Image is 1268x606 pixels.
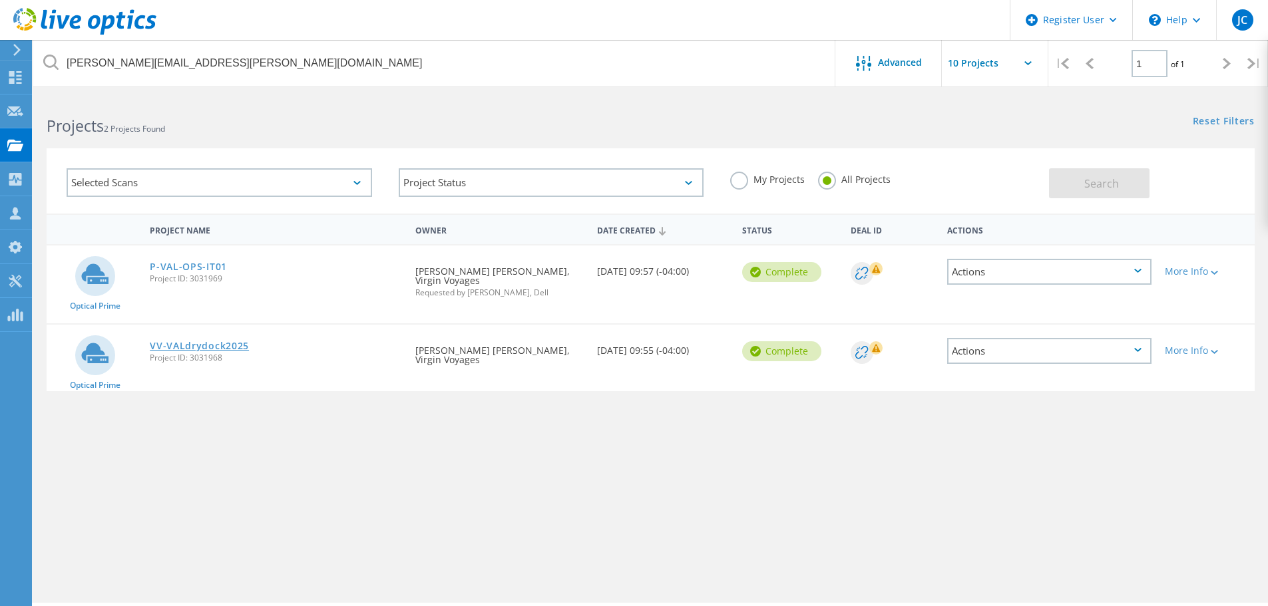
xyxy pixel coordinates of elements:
span: JC [1237,15,1247,25]
svg: \n [1149,14,1161,26]
span: Optical Prime [70,302,120,310]
div: Actions [947,338,1152,364]
div: Owner [409,217,590,241]
div: [PERSON_NAME] [PERSON_NAME], Virgin Voyages [409,245,590,310]
label: All Projects [818,172,891,184]
div: Project Status [399,168,704,197]
div: [DATE] 09:57 (-04:00) [590,245,736,289]
span: Project ID: 3031969 [150,275,402,283]
span: Requested by [PERSON_NAME], Dell [415,289,583,297]
span: of 1 [1171,59,1185,70]
span: Project ID: 3031968 [150,354,402,362]
div: More Info [1165,267,1248,276]
div: [DATE] 09:55 (-04:00) [590,325,736,369]
div: Actions [941,217,1158,241]
div: Complete [742,341,821,361]
span: Advanced [878,58,922,67]
div: Deal Id [844,217,941,241]
a: Reset Filters [1193,116,1255,128]
input: Search projects by name, owner, ID, company, etc [33,40,836,86]
span: Search [1084,176,1119,191]
div: Project Name [143,217,409,241]
div: | [1048,40,1076,87]
a: Live Optics Dashboard [13,28,156,37]
span: 2 Projects Found [104,123,165,134]
div: More Info [1165,346,1248,355]
a: P-VAL-OPS-IT01 [150,262,227,271]
div: | [1241,40,1268,87]
div: Actions [947,259,1152,285]
button: Search [1049,168,1150,198]
a: VV-VALdrydock2025 [150,341,249,351]
b: Projects [47,115,104,136]
label: My Projects [730,172,805,184]
div: Selected Scans [67,168,372,197]
span: Optical Prime [70,381,120,389]
div: Complete [742,262,821,282]
div: [PERSON_NAME] [PERSON_NAME], Virgin Voyages [409,325,590,378]
div: Date Created [590,217,736,242]
div: Status [736,217,844,241]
